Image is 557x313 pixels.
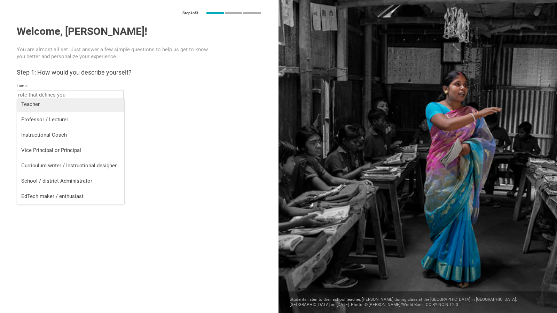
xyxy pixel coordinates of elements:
input: role that defines you [17,91,124,99]
div: Students listen to their school teacher, [PERSON_NAME] during class at the [GEOGRAPHIC_DATA] in [... [278,291,557,313]
div: I am a... [17,84,262,89]
div: Step 1 of 3 [182,11,198,16]
h1: Welcome, [PERSON_NAME]! [17,25,262,38]
h3: Step 1: How would you describe yourself? [17,68,262,77]
p: You are almost all set. Just answer a few simple questions to help us get to know you better and ... [17,46,213,60]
